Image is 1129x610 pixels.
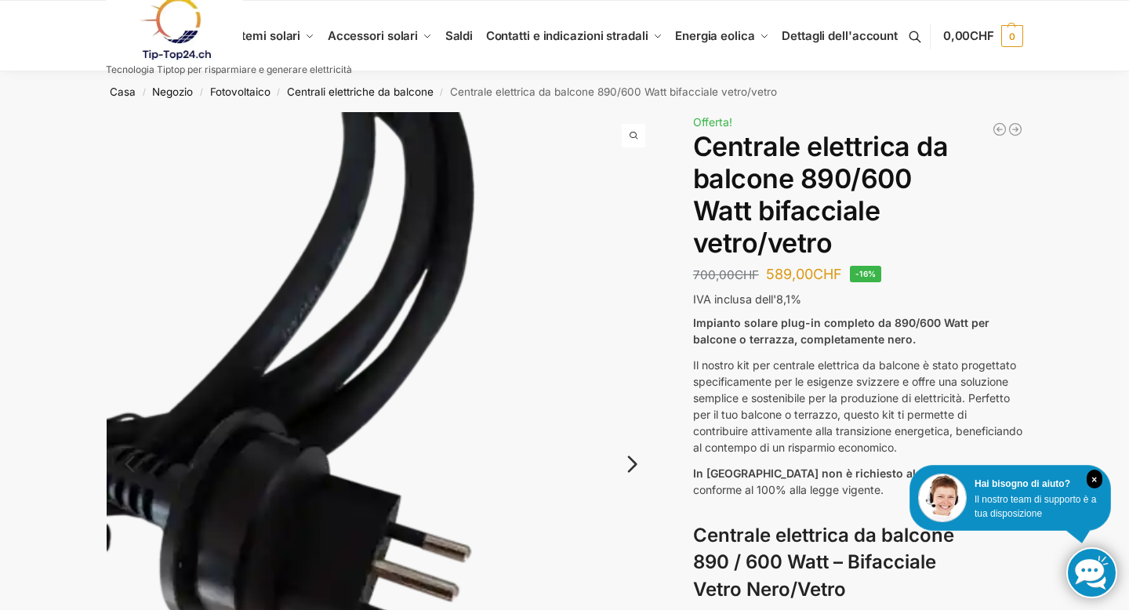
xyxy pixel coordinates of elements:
[1001,25,1023,47] span: 0
[943,13,1023,60] a: 0,00CHF 0
[693,358,1022,454] font: Il nostro kit per centrale elettrica da balcone è stato progettato specificamente per le esigenze...
[110,85,136,98] a: Casa
[813,266,842,282] font: CHF
[106,64,352,75] font: Tecnologia Tiptop per risparmiare e generare elettricità
[152,85,193,98] a: Negozio
[143,87,146,97] font: /
[78,71,1051,112] nav: Briciole di pane
[943,28,994,43] span: 0,00
[450,85,777,98] font: Centrale elettrica da balcone 890/600 Watt bifacciale vetro/vetro
[855,269,877,278] font: -16%
[970,28,994,43] span: CHF
[693,292,801,306] font: IVA inclusa dell'8,1%
[1087,470,1102,488] i: Vicino
[486,28,648,43] font: Contatti e indicazioni stradali
[328,28,418,43] font: Accessori solari
[479,1,668,71] a: Contatti e indicazioni stradali
[693,267,735,282] font: 700,00
[918,474,967,522] img: Assistenza clienti
[200,87,203,97] font: /
[693,316,989,346] font: Impianto solare plug-in completo da 890/600 Watt per balcone o terrazza, completamente nero.
[766,266,813,282] font: 589,00
[675,28,755,43] font: Energia eolica
[735,267,759,282] font: CHF
[440,87,443,97] font: /
[693,467,993,480] font: In [GEOGRAPHIC_DATA] non è richiesto alcun permesso
[321,1,439,71] a: Accessori solari
[775,1,904,71] a: Dettagli dell'account
[693,524,954,601] font: Centrale elettrica da balcone 890 / 600 Watt – Bifacciale Vetro Nero/Vetro
[277,87,280,97] font: /
[975,478,1070,489] font: Hai bisogno di aiuto?
[669,1,775,71] a: Energia eolica
[693,130,949,258] font: Centrale elettrica da balcone 890/600 Watt bifacciale vetro/vetro
[210,85,270,98] a: Fotovoltaico
[1091,474,1097,485] font: ×
[975,494,1096,519] font: Il nostro team di supporto è a tua disposizione
[992,122,1007,137] a: Impianto solare da 890/600 Watt + batteria di accumulo da 2,7 KW, senza autorizzazione
[782,28,898,43] font: Dettagli dell'account
[1007,122,1023,137] a: Stazione elettrica a spina 890/600 Watt, con supporto per terrazza, consegna inclusa
[445,28,474,43] font: Saldi
[693,115,732,129] font: Offerta!
[438,1,479,71] a: Saldi
[287,85,434,98] a: Centrali elettriche da balcone
[693,467,996,496] font: : conforme al 100% alla legge vigente.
